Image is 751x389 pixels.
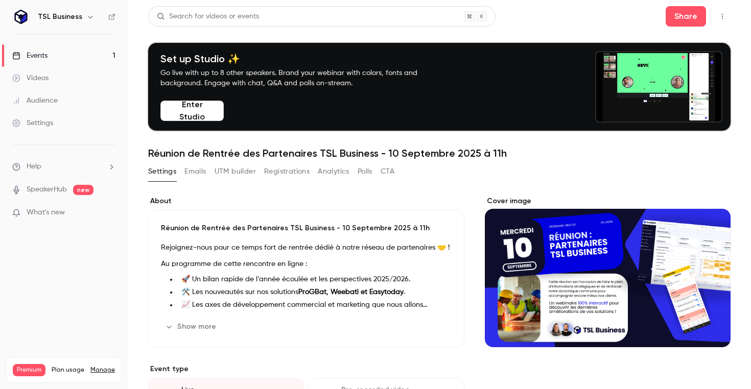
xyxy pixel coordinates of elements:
[160,101,224,121] button: Enter Studio
[177,274,452,285] li: 🚀 Un bilan rapide de l’année écoulée et les perspectives 2025/2026.
[12,51,48,61] div: Events
[148,163,176,180] button: Settings
[27,184,67,195] a: SpeakerHub
[177,300,452,310] li: 📈 Les axes de développement commercial et marketing que nous allons déployer ensemble.
[318,163,349,180] button: Analytics
[161,241,452,254] p: Rejoignez-nous pour ce temps fort de rentrée dédié à notre réseau de partenaires 🤝 !
[161,258,452,270] p: Au programme de cette rencontre en ligne :
[381,163,394,180] button: CTA
[12,73,49,83] div: Videos
[485,196,731,347] section: Cover image
[177,287,452,298] li: 🛠️ Les nouveautés sur nos solutions .
[157,11,259,22] div: Search for videos or events
[148,147,731,159] h1: Réunion de Rentrée des Partenaires TSL Business - 10 Septembre 2025 à 11h
[160,53,441,65] h4: Set up Studio ✨
[38,12,82,22] h6: TSL Business
[184,163,206,180] button: Emails
[298,288,404,296] strong: ProGBat, Weebati et Easytoday
[485,196,731,206] label: Cover image
[161,223,452,233] p: Réunion de Rentrée des Partenaires TSL Business - 10 Septembre 2025 à 11h
[13,9,29,25] img: TSL Business
[666,6,706,27] button: Share
[27,207,65,218] span: What's new
[73,185,93,195] span: new
[358,163,372,180] button: Polls
[13,364,45,376] span: Premium
[161,319,222,335] button: Show more
[12,161,115,172] li: help-dropdown-opener
[160,68,441,88] p: Go live with up to 8 other speakers. Brand your webinar with colors, fonts and background. Engage...
[215,163,256,180] button: UTM builder
[52,366,84,374] span: Plan usage
[148,196,464,206] label: About
[27,161,41,172] span: Help
[90,366,115,374] a: Manage
[12,118,53,128] div: Settings
[12,95,58,106] div: Audience
[264,163,310,180] button: Registrations
[148,364,464,374] p: Event type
